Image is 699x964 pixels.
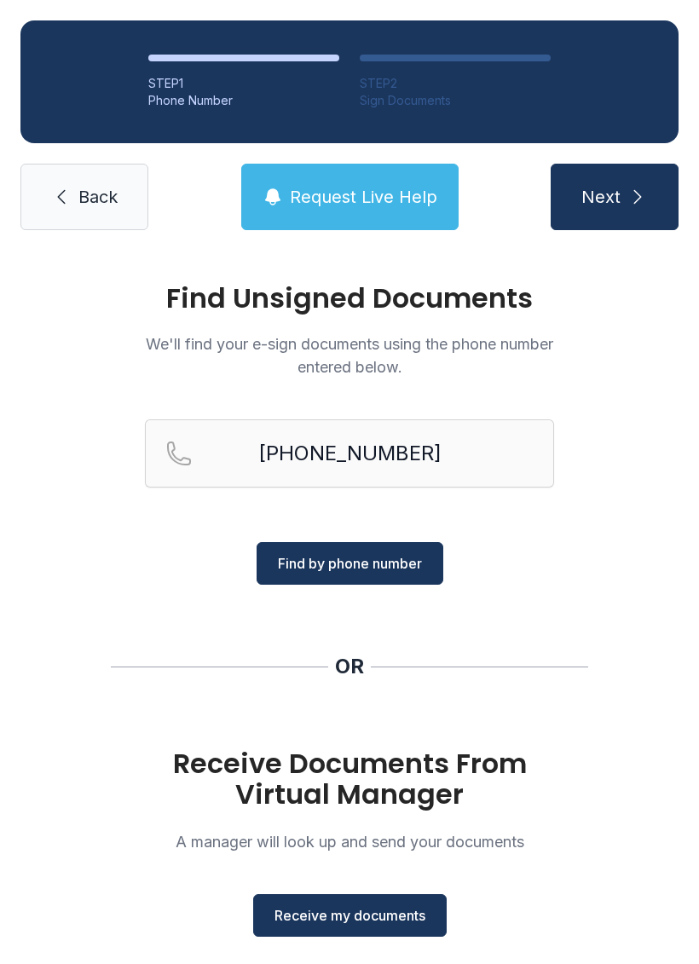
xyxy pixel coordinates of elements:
[278,553,422,574] span: Find by phone number
[148,75,339,92] div: STEP 1
[274,905,425,926] span: Receive my documents
[78,185,118,209] span: Back
[145,830,554,853] p: A manager will look up and send your documents
[360,92,551,109] div: Sign Documents
[148,92,339,109] div: Phone Number
[145,285,554,312] h1: Find Unsigned Documents
[290,185,437,209] span: Request Live Help
[145,419,554,488] input: Reservation phone number
[145,748,554,810] h1: Receive Documents From Virtual Manager
[145,332,554,378] p: We'll find your e-sign documents using the phone number entered below.
[335,653,364,680] div: OR
[581,185,621,209] span: Next
[360,75,551,92] div: STEP 2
